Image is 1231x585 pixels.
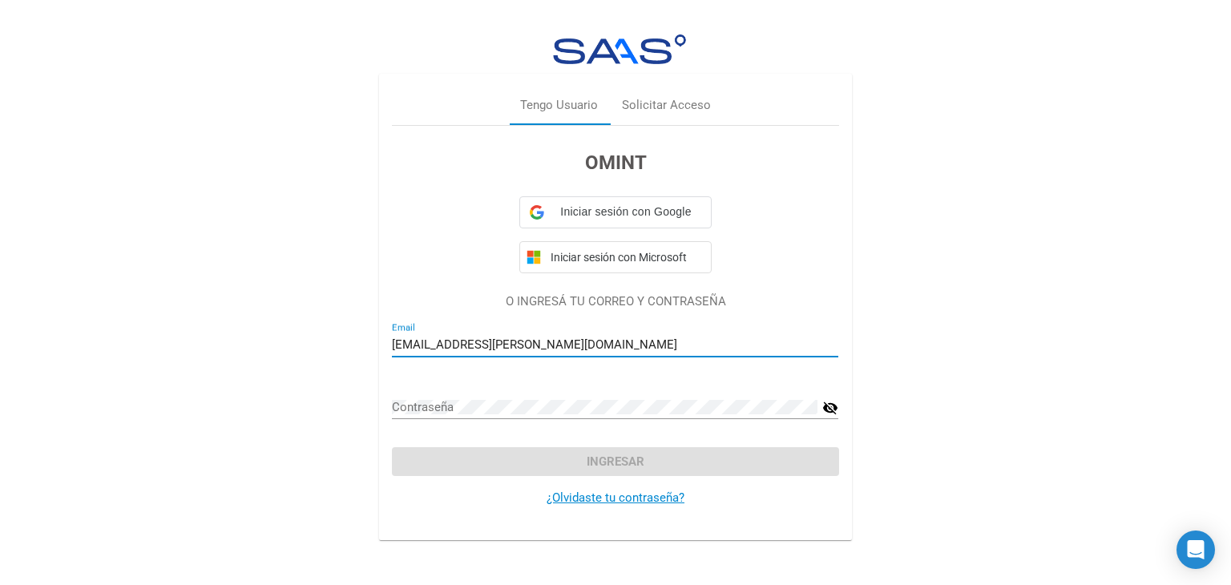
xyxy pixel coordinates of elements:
div: Open Intercom Messenger [1177,531,1215,569]
mat-icon: visibility_off [822,398,838,418]
h3: OMINT [392,148,838,177]
span: Ingresar [587,454,644,469]
div: Iniciar sesión con Google [519,196,712,228]
span: Iniciar sesión con Google [551,204,701,220]
span: Iniciar sesión con Microsoft [547,251,704,264]
a: ¿Olvidaste tu contraseña? [547,490,684,505]
div: Solicitar Acceso [622,97,711,115]
button: Ingresar [392,447,838,476]
div: Tengo Usuario [520,97,598,115]
button: Iniciar sesión con Microsoft [519,241,712,273]
p: O INGRESÁ TU CORREO Y CONTRASEÑA [392,292,838,311]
